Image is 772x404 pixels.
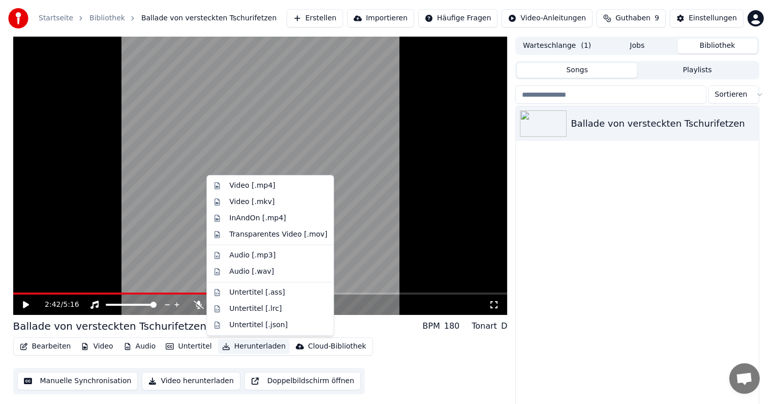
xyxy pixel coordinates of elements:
button: Video [77,339,117,354]
button: Herunterladen [218,339,290,354]
button: Erstellen [287,9,343,27]
button: Video herunterladen [142,372,240,390]
a: Bibliothek [89,13,125,23]
button: Jobs [597,39,677,53]
span: Sortieren [715,90,748,100]
div: Video [.mp4] [229,181,275,191]
div: / [45,300,69,310]
img: youka [8,8,28,28]
button: Untertitel [162,339,215,354]
div: Audio [.wav] [229,267,274,277]
div: Untertitel [.json] [229,320,288,330]
button: Video-Anleitungen [502,9,593,27]
button: Audio [119,339,160,354]
button: Einstellungen [670,9,744,27]
div: Einstellungen [689,13,737,23]
div: 180 [444,320,460,332]
div: Audio [.mp3] [229,250,275,261]
div: Video [.mkv] [229,197,274,207]
div: Untertitel [.ass] [229,287,285,298]
button: Bibliothek [677,39,758,53]
span: Ballade von versteckten Tschurifetzen [141,13,276,23]
span: ( 1 ) [581,41,591,51]
button: Bearbeiten [16,339,75,354]
a: Startseite [39,13,73,23]
div: Untertitel [.lrc] [229,304,282,314]
div: Ballade von versteckten Tschurifetzen [13,319,207,333]
span: 5:16 [63,300,79,310]
span: Guthaben [615,13,651,23]
button: Importieren [347,9,414,27]
span: 2:42 [45,300,60,310]
button: Warteschlange [517,39,597,53]
div: BPM [422,320,440,332]
div: Transparentes Video [.mov] [229,229,327,240]
div: Ballade von versteckten Tschurifetzen [571,117,754,131]
div: D [501,320,507,332]
button: Guthaben9 [597,9,666,27]
button: Manuelle Synchronisation [17,372,138,390]
button: Häufige Fragen [418,9,498,27]
span: 9 [655,13,659,23]
div: InAndOn [.mp4] [229,213,286,223]
div: Tonart [472,320,497,332]
button: Playlists [637,63,758,78]
button: Songs [517,63,637,78]
nav: breadcrumb [39,13,276,23]
a: Chat öffnen [729,363,760,394]
button: Doppelbildschirm öffnen [244,372,361,390]
div: Cloud-Bibliothek [308,341,366,352]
